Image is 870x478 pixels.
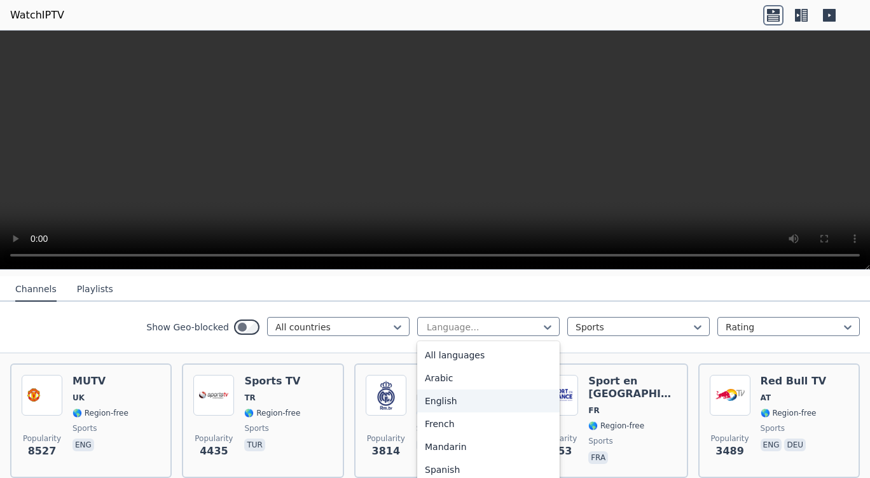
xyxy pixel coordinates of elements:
[761,423,785,433] span: sports
[588,421,644,431] span: 🌎 Region-free
[784,439,806,451] p: deu
[711,433,749,444] span: Popularity
[200,444,228,459] span: 4435
[761,393,771,403] span: AT
[72,375,128,388] h6: MUTV
[761,439,782,451] p: eng
[146,321,229,334] label: Show Geo-blocked
[77,278,113,302] button: Playlists
[588,405,599,416] span: FR
[23,433,61,444] span: Popularity
[588,436,612,446] span: sports
[72,423,97,433] span: sports
[193,375,234,416] img: Sports TV
[417,367,560,390] div: Arabic
[10,8,64,23] a: WatchIPTV
[367,433,405,444] span: Popularity
[72,408,128,418] span: 🌎 Region-free
[417,412,560,435] div: French
[22,375,62,416] img: MUTV
[15,278,57,302] button: Channels
[710,375,750,416] img: Red Bull TV
[28,444,57,459] span: 8527
[72,439,94,451] p: eng
[244,439,265,451] p: tur
[588,451,608,464] p: fra
[244,393,255,403] span: TR
[417,393,427,403] span: ES
[417,439,436,451] p: spa
[244,408,300,418] span: 🌎 Region-free
[366,375,406,416] img: Real Madrid TV
[417,435,560,458] div: Mandarin
[195,433,233,444] span: Popularity
[761,408,817,418] span: 🌎 Region-free
[761,375,827,388] h6: Red Bull TV
[417,423,441,433] span: sports
[244,423,268,433] span: sports
[417,375,504,388] h6: Real Madrid TV
[417,390,560,412] div: English
[588,375,676,400] h6: Sport en [GEOGRAPHIC_DATA]
[244,375,300,388] h6: Sports TV
[715,444,744,459] span: 3489
[417,344,560,367] div: All languages
[417,408,473,418] span: 🌎 Region-free
[372,444,401,459] span: 3814
[72,393,85,403] span: UK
